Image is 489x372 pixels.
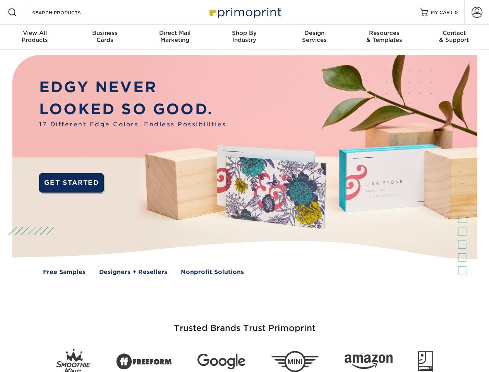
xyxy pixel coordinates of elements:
a: DesignServices [280,25,349,50]
div: & Templates [349,29,419,43]
div: & Support [419,29,489,43]
a: BusinessCards [70,25,139,50]
span: Direct Mail [140,29,209,36]
a: Resources& Templates [349,25,419,50]
a: GET STARTED [39,173,104,193]
a: Designers + Resellers [99,268,167,277]
img: Goodwill [418,351,433,372]
span: Shop By [209,29,279,36]
div: Marketing [140,29,209,43]
a: Contact& Support [419,25,489,50]
a: Shop ByIndustry [209,25,279,50]
span: Design [280,29,349,36]
span: MY CART [431,9,453,16]
p: LOOKED SO GOOD. [39,98,229,121]
span: 0 [455,10,458,15]
span: 17 Different Edge Colors. Endless Possibilities. [39,120,229,129]
img: Amazon [345,355,393,369]
div: Services [280,29,349,43]
img: Primoprint [206,4,283,21]
a: Free Samples [43,268,86,277]
div: Cards [70,29,139,43]
span: Business [70,29,139,36]
span: Resources [349,29,419,36]
div: Industry [209,29,279,43]
a: Nonprofit Solutions [181,268,244,277]
a: Direct MailMarketing [140,25,209,50]
img: Google [197,354,245,370]
p: EDGY NEVER [39,76,229,98]
input: SEARCH PRODUCTS..... [31,8,107,17]
h3: Trusted Brands Trust Primoprint [18,305,471,343]
span: Contact [419,29,489,36]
